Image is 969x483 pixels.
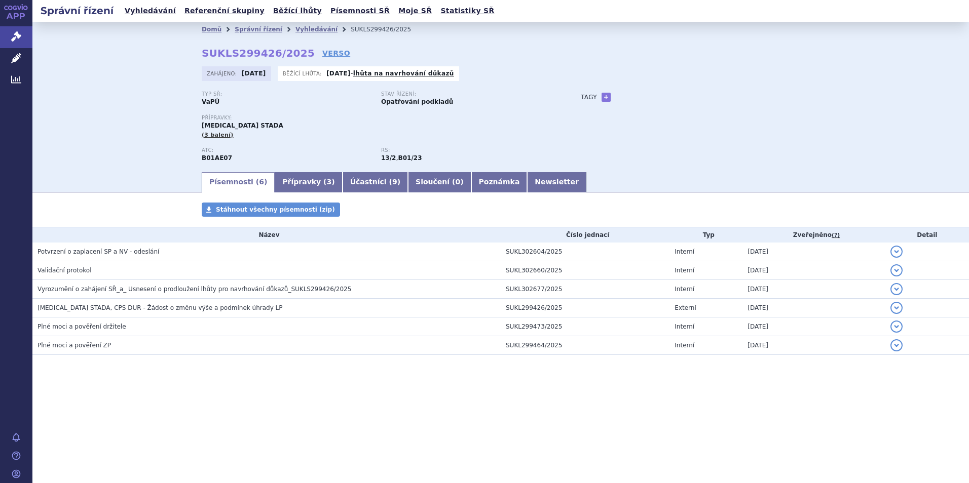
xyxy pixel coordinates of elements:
[890,264,903,276] button: detail
[437,4,497,18] a: Statistiky SŘ
[669,227,742,243] th: Typ
[742,261,885,280] td: [DATE]
[501,243,669,261] td: SUKL302604/2025
[408,172,471,192] a: Sloučení (0)
[202,47,315,59] strong: SUKLS299426/2025
[602,93,611,102] a: +
[181,4,268,18] a: Referenční skupiny
[381,91,550,97] p: Stav řízení:
[38,323,126,330] span: Plné moci a pověření držitele
[395,4,435,18] a: Moje SŘ
[202,115,561,121] p: Přípravky:
[742,227,885,243] th: Zveřejněno
[327,178,332,186] span: 3
[38,304,283,311] span: DABIGATRAN ETEXILATE STADA, CPS DUR - Žádost o změnu výše a podmínek úhrady LP
[38,342,111,349] span: Plné moci a pověření ZP
[832,232,840,239] abbr: (?)
[581,91,597,103] h3: Tagy
[353,70,454,77] a: lhůta na navrhování důkazů
[343,172,408,192] a: Účastníci (9)
[326,70,351,77] strong: [DATE]
[890,339,903,351] button: detail
[202,147,371,153] p: ATC:
[890,302,903,314] button: detail
[675,304,696,311] span: Externí
[675,342,694,349] span: Interní
[322,48,350,58] a: VERSO
[32,227,501,243] th: Název
[675,248,694,255] span: Interní
[890,283,903,295] button: detail
[202,203,340,217] a: Stáhnout všechny písemnosti (zip)
[455,178,460,186] span: 0
[885,227,969,243] th: Detail
[270,4,325,18] a: Běžící lhůty
[32,4,122,18] h2: Správní řízení
[398,154,422,162] strong: gatrany a xabany vyšší síly
[501,336,669,355] td: SUKL299464/2025
[259,178,264,186] span: 6
[275,172,342,192] a: Přípravky (3)
[38,248,159,255] span: Potvrzení o zaplacení SP a NV - odeslání
[381,147,561,163] div: ,
[202,172,275,192] a: Písemnosti (6)
[295,26,338,33] a: Vyhledávání
[392,178,397,186] span: 9
[890,246,903,258] button: detail
[675,267,694,274] span: Interní
[742,280,885,299] td: [DATE]
[38,267,92,274] span: Validační protokol
[501,261,669,280] td: SUKL302660/2025
[202,26,221,33] a: Domů
[675,323,694,330] span: Interní
[202,98,219,105] strong: VaPÚ
[501,227,669,243] th: Číslo jednací
[351,22,424,37] li: SUKLS299426/2025
[742,243,885,261] td: [DATE]
[742,299,885,317] td: [DATE]
[327,4,393,18] a: Písemnosti SŘ
[207,69,239,77] span: Zahájeno:
[202,122,283,129] span: [MEDICAL_DATA] STADA
[242,70,266,77] strong: [DATE]
[742,317,885,336] td: [DATE]
[501,317,669,336] td: SUKL299473/2025
[202,154,232,162] strong: DABIGATRAN-ETEXILÁT
[202,132,234,138] span: (3 balení)
[381,98,453,105] strong: Opatřování podkladů
[216,206,335,213] span: Stáhnout všechny písemnosti (zip)
[501,280,669,299] td: SUKL302677/2025
[675,286,694,293] span: Interní
[501,299,669,317] td: SUKL299426/2025
[202,91,371,97] p: Typ SŘ:
[326,69,454,77] p: -
[527,172,586,192] a: Newsletter
[283,69,324,77] span: Běžící lhůta:
[381,147,550,153] p: RS:
[122,4,179,18] a: Vyhledávání
[742,336,885,355] td: [DATE]
[381,154,396,162] strong: léčiva k terapii nebo k profylaxi tromboembolických onemocnění, přímé inhibitory faktoru Xa a tro...
[890,320,903,333] button: detail
[38,286,351,293] span: Vyrozumění o zahájení SŘ_a_ Usnesení o prodloužení lhůty pro navrhování důkazů_SUKLS299426/2025
[235,26,282,33] a: Správní řízení
[471,172,528,192] a: Poznámka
